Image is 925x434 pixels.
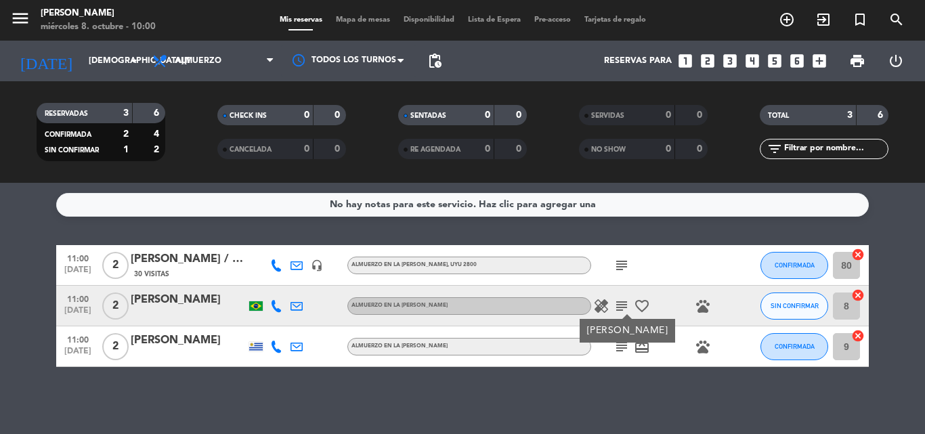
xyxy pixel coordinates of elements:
[768,112,789,119] span: TOTAL
[634,339,650,355] i: card_giftcard
[578,16,653,24] span: Tarjetas de regalo
[760,252,828,279] button: CONFIRMADA
[304,144,309,154] strong: 0
[10,8,30,28] i: menu
[41,7,156,20] div: [PERSON_NAME]
[45,110,88,117] span: RESERVADAS
[695,298,711,314] i: pets
[676,52,694,70] i: looks_one
[779,12,795,28] i: add_circle_outline
[427,53,443,69] span: pending_actions
[760,292,828,320] button: SIN CONFIRMAR
[102,292,129,320] span: 2
[516,144,524,154] strong: 0
[45,131,91,138] span: CONFIRMADA
[851,288,865,302] i: cancel
[485,144,490,154] strong: 0
[154,145,162,154] strong: 2
[131,332,246,349] div: [PERSON_NAME]
[335,110,343,120] strong: 0
[61,265,95,281] span: [DATE]
[593,298,609,314] i: healing
[61,347,95,362] span: [DATE]
[851,248,865,261] i: cancel
[697,144,705,154] strong: 0
[410,146,460,153] span: RE AGENDADA
[123,129,129,139] strong: 2
[888,53,904,69] i: power_settings_new
[528,16,578,24] span: Pre-acceso
[102,252,129,279] span: 2
[697,110,705,120] strong: 0
[744,52,761,70] i: looks_4
[330,197,596,213] div: No hay notas para este servicio. Haz clic para agregar una
[61,250,95,265] span: 11:00
[604,56,672,66] span: Reservas para
[154,108,162,118] strong: 6
[878,110,886,120] strong: 6
[591,146,626,153] span: NO SHOW
[175,56,221,66] span: Almuerzo
[273,16,329,24] span: Mis reservas
[131,291,246,309] div: [PERSON_NAME]
[634,298,650,314] i: favorite_border
[695,339,711,355] i: pets
[61,306,95,322] span: [DATE]
[876,41,915,81] div: LOG OUT
[815,12,832,28] i: exit_to_app
[783,142,888,156] input: Filtrar por nombre...
[771,302,819,309] span: SIN CONFIRMAR
[351,343,448,349] span: Almuerzo en la [PERSON_NAME]
[123,145,129,154] strong: 1
[587,324,668,338] div: [PERSON_NAME]
[485,110,490,120] strong: 0
[134,269,169,280] span: 30 Visitas
[591,112,624,119] span: SERVIDAS
[397,16,461,24] span: Disponibilidad
[410,112,446,119] span: SENTADAS
[230,112,267,119] span: CHECK INS
[766,52,783,70] i: looks_5
[888,12,905,28] i: search
[775,343,815,350] span: CONFIRMADA
[45,147,99,154] span: SIN CONFIRMAR
[811,52,828,70] i: add_box
[849,53,865,69] span: print
[154,129,162,139] strong: 4
[126,53,142,69] i: arrow_drop_down
[351,303,448,308] span: Almuerzo en la [PERSON_NAME]
[230,146,272,153] span: CANCELADA
[614,257,630,274] i: subject
[351,262,477,267] span: Almuerzo en la [PERSON_NAME]
[851,329,865,343] i: cancel
[61,331,95,347] span: 11:00
[311,259,323,272] i: headset_mic
[760,333,828,360] button: CONFIRMADA
[847,110,853,120] strong: 3
[852,12,868,28] i: turned_in_not
[614,298,630,314] i: subject
[516,110,524,120] strong: 0
[335,144,343,154] strong: 0
[666,110,671,120] strong: 0
[775,261,815,269] span: CONFIRMADA
[461,16,528,24] span: Lista de Espera
[666,144,671,154] strong: 0
[61,290,95,306] span: 11:00
[721,52,739,70] i: looks_3
[614,339,630,355] i: subject
[41,20,156,34] div: miércoles 8. octubre - 10:00
[102,333,129,360] span: 2
[448,262,477,267] span: , UYU 2800
[304,110,309,120] strong: 0
[699,52,716,70] i: looks_two
[10,8,30,33] button: menu
[329,16,397,24] span: Mapa de mesas
[123,108,129,118] strong: 3
[131,251,246,268] div: [PERSON_NAME] / [PERSON_NAME]
[10,46,82,76] i: [DATE]
[767,141,783,157] i: filter_list
[788,52,806,70] i: looks_6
